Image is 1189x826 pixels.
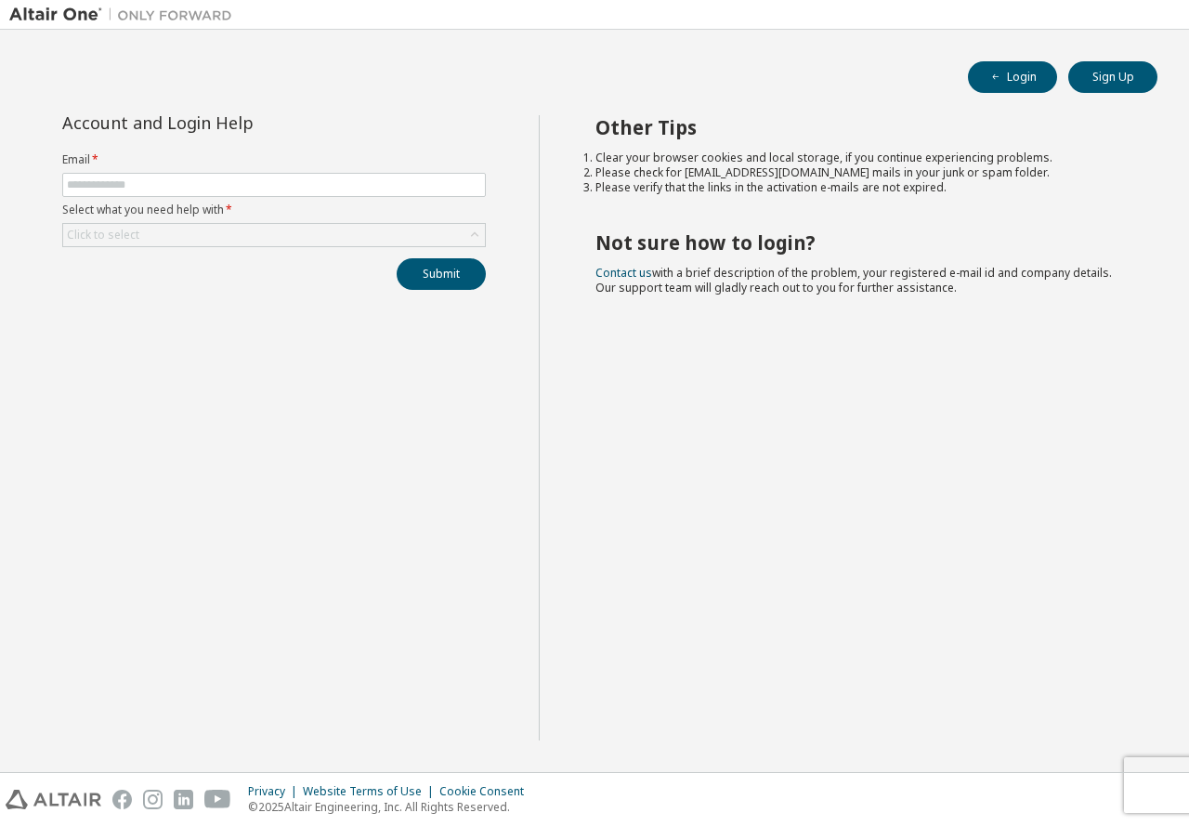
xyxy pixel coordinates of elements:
p: © 2025 Altair Engineering, Inc. All Rights Reserved. [248,799,535,815]
div: Privacy [248,784,303,799]
img: facebook.svg [112,790,132,809]
img: linkedin.svg [174,790,193,809]
img: altair_logo.svg [6,790,101,809]
label: Email [62,152,486,167]
button: Sign Up [1068,61,1157,93]
span: with a brief description of the problem, your registered e-mail id and company details. Our suppo... [595,265,1112,295]
img: Altair One [9,6,242,24]
div: Click to select [63,224,485,246]
div: Account and Login Help [62,115,401,130]
h2: Not sure how to login? [595,230,1125,255]
label: Select what you need help with [62,203,486,217]
div: Website Terms of Use [303,784,439,799]
div: Cookie Consent [439,784,535,799]
button: Login [968,61,1057,93]
li: Please check for [EMAIL_ADDRESS][DOMAIN_NAME] mails in your junk or spam folder. [595,165,1125,180]
button: Submit [397,258,486,290]
img: instagram.svg [143,790,163,809]
h2: Other Tips [595,115,1125,139]
div: Click to select [67,228,139,243]
li: Please verify that the links in the activation e-mails are not expired. [595,180,1125,195]
li: Clear your browser cookies and local storage, if you continue experiencing problems. [595,151,1125,165]
a: Contact us [595,265,652,281]
img: youtube.svg [204,790,231,809]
